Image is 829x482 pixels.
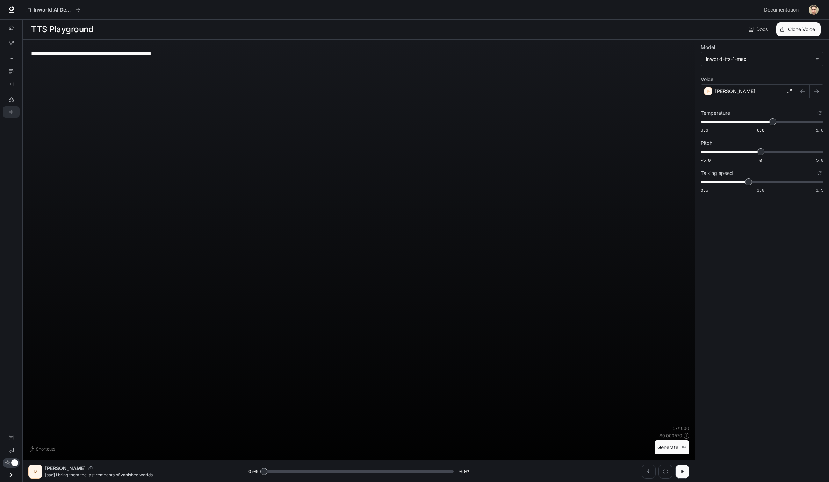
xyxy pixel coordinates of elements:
[655,440,689,455] button: Generate⌘⏎
[658,465,672,479] button: Inspect
[673,425,689,431] p: 57 / 1000
[659,433,682,439] p: $ 0.000570
[86,466,95,470] button: Copy Voice ID
[3,37,20,49] a: Graph Registry
[701,52,823,66] div: inworld-tts-1-max
[45,472,232,478] p: [sad] I bring them the last remnants of vanished worlds.
[757,187,764,193] span: 1.0
[701,171,733,176] p: Talking speed
[3,22,20,33] a: Overview
[3,66,20,77] a: Traces
[248,468,258,475] span: 0:00
[701,45,715,50] p: Model
[706,56,812,63] div: inworld-tts-1-max
[23,3,84,17] button: All workspaces
[681,445,686,449] p: ⌘⏎
[816,187,823,193] span: 1.5
[701,77,713,82] p: Voice
[31,22,93,36] h1: TTS Playground
[45,465,86,472] p: [PERSON_NAME]
[3,106,20,118] a: TTS Playground
[715,88,755,95] p: [PERSON_NAME]
[807,3,821,17] button: User avatar
[28,443,58,454] button: Shortcuts
[757,127,764,133] span: 0.8
[3,432,20,443] a: Documentation
[816,127,823,133] span: 1.0
[816,157,823,163] span: 5.0
[809,5,819,15] img: User avatar
[816,109,823,117] button: Reset to default
[30,466,41,477] div: D
[816,169,823,177] button: Reset to default
[11,459,18,466] span: Dark mode toggle
[701,127,708,133] span: 0.6
[701,187,708,193] span: 0.5
[701,111,730,115] p: Temperature
[761,3,804,17] a: Documentation
[3,94,20,105] a: LLM Playground
[747,22,771,36] a: Docs
[3,468,19,482] button: Open drawer
[759,157,762,163] span: 0
[764,6,799,14] span: Documentation
[459,468,469,475] span: 0:02
[701,157,711,163] span: -5.0
[34,7,73,13] p: Inworld AI Demos
[701,141,712,146] p: Pitch
[3,53,20,64] a: Dashboards
[642,465,656,479] button: Download audio
[3,78,20,90] a: Logs
[776,22,821,36] button: Clone Voice
[3,445,20,456] a: Feedback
